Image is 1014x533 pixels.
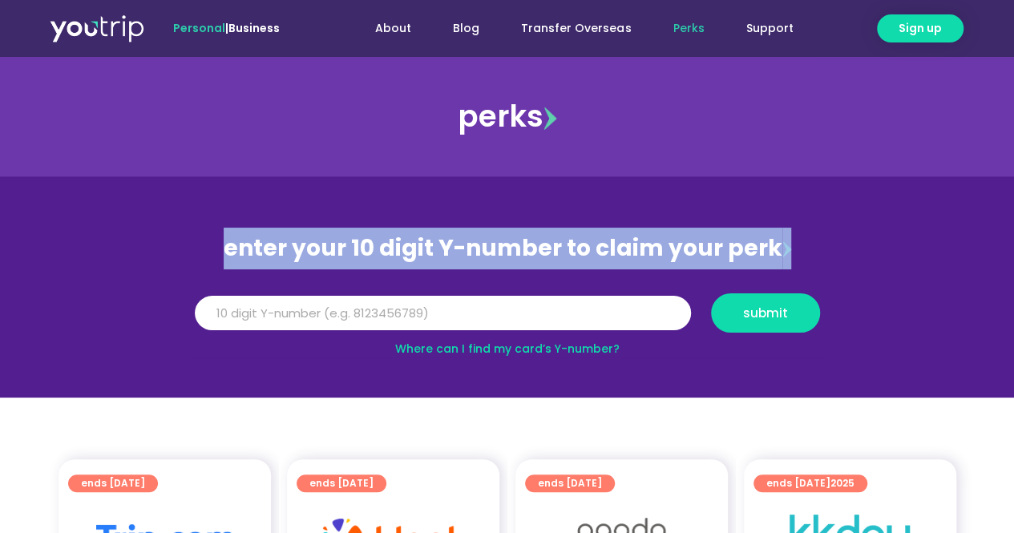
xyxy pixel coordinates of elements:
[830,476,854,490] span: 2025
[766,474,854,492] span: ends [DATE]
[500,14,652,43] a: Transfer Overseas
[725,14,814,43] a: Support
[753,474,867,492] a: ends [DATE]2025
[432,14,500,43] a: Blog
[743,307,788,319] span: submit
[195,293,820,345] form: Y Number
[538,474,602,492] span: ends [DATE]
[195,296,691,331] input: 10 digit Y-number (e.g. 8123456789)
[68,474,158,492] a: ends [DATE]
[877,14,964,42] a: Sign up
[899,20,942,37] span: Sign up
[323,14,814,43] nav: Menu
[309,474,374,492] span: ends [DATE]
[173,20,225,36] span: Personal
[525,474,615,492] a: ends [DATE]
[173,20,280,36] span: |
[652,14,725,43] a: Perks
[187,228,828,269] div: enter your 10 digit Y-number to claim your perk
[711,293,820,333] button: submit
[354,14,432,43] a: About
[297,474,386,492] a: ends [DATE]
[395,341,620,357] a: Where can I find my card’s Y-number?
[81,474,145,492] span: ends [DATE]
[228,20,280,36] a: Business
